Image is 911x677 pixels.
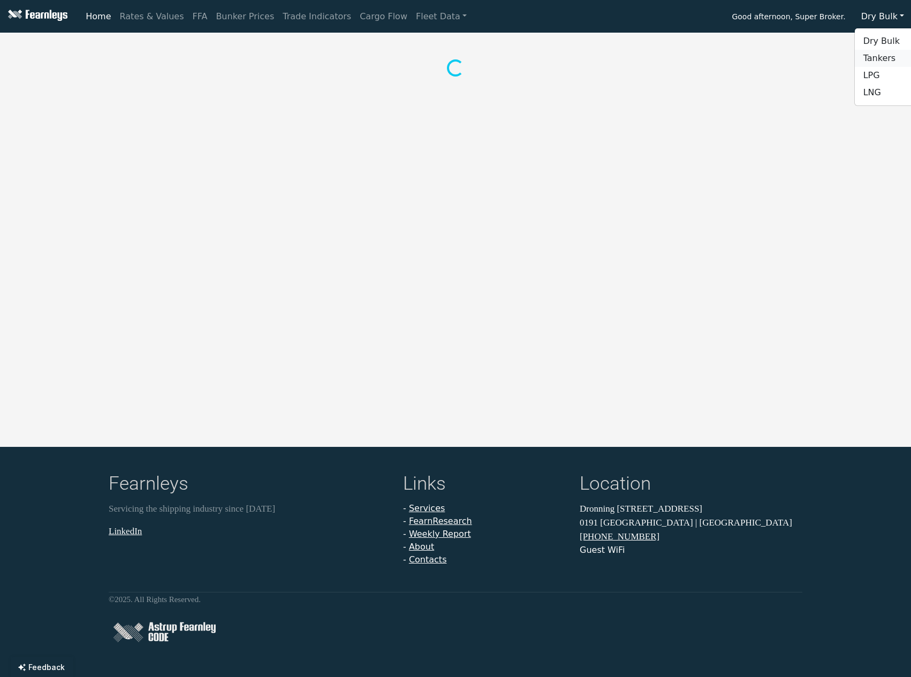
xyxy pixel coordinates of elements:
[278,6,355,27] a: Trade Indicators
[5,10,67,23] img: Fearnleys Logo
[109,502,390,516] p: Servicing the shipping industry since [DATE]
[403,473,567,498] h4: Links
[580,502,802,516] p: Dronning [STREET_ADDRESS]
[409,554,447,565] a: Contacts
[580,544,625,557] button: Guest WiFi
[211,6,278,27] a: Bunker Prices
[403,502,567,515] li: -
[403,515,567,528] li: -
[109,473,390,498] h4: Fearnleys
[409,529,471,539] a: Weekly Report
[732,9,845,27] span: Good afternoon, Super Broker.
[116,6,188,27] a: Rates & Values
[403,553,567,566] li: -
[81,6,115,27] a: Home
[109,526,142,536] a: LinkedIn
[188,6,212,27] a: FFA
[409,516,472,526] a: FearnResearch
[409,503,445,513] a: Services
[580,515,802,529] p: 0191 [GEOGRAPHIC_DATA] | [GEOGRAPHIC_DATA]
[403,528,567,541] li: -
[854,6,911,27] button: Dry Bulk
[580,531,659,542] a: [PHONE_NUMBER]
[355,6,412,27] a: Cargo Flow
[109,595,201,604] small: © 2025 . All Rights Reserved.
[403,541,567,553] li: -
[409,542,434,552] a: About
[580,473,802,498] h4: Location
[412,6,471,27] a: Fleet Data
